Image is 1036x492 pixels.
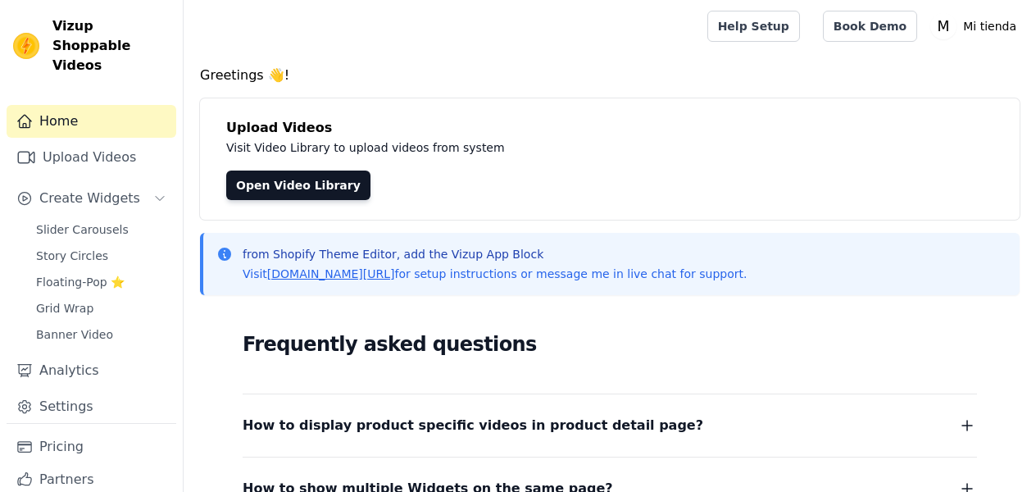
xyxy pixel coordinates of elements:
img: Vizup [13,33,39,59]
button: Create Widgets [7,182,176,215]
a: Settings [7,390,176,423]
a: [DOMAIN_NAME][URL] [267,267,395,280]
a: Upload Videos [7,141,176,174]
p: from Shopify Theme Editor, add the Vizup App Block [243,246,747,262]
a: Grid Wrap [26,297,176,320]
p: Visit for setup instructions or message me in live chat for support. [243,266,747,282]
span: Story Circles [36,248,108,264]
span: Banner Video [36,326,113,343]
a: Pricing [7,430,176,463]
button: How to display product specific videos in product detail page? [243,414,977,437]
a: Open Video Library [226,171,370,200]
span: Grid Wrap [36,300,93,317]
a: Slider Carousels [26,218,176,241]
a: Analytics [7,354,176,387]
span: Vizup Shoppable Videos [52,16,170,75]
span: Floating-Pop ⭐ [36,274,125,290]
h2: Frequently asked questions [243,328,977,361]
a: Help Setup [707,11,800,42]
span: Create Widgets [39,189,140,208]
p: Visit Video Library to upload videos from system [226,138,961,157]
button: M Mi tienda [930,11,1023,41]
text: M [938,18,950,34]
span: Slider Carousels [36,221,129,238]
h4: Greetings 👋! [200,66,1020,85]
span: How to display product specific videos in product detail page? [243,414,703,437]
a: Story Circles [26,244,176,267]
a: Banner Video [26,323,176,346]
h4: Upload Videos [226,118,993,138]
a: Home [7,105,176,138]
a: Book Demo [823,11,917,42]
p: Mi tienda [956,11,1023,41]
a: Floating-Pop ⭐ [26,271,176,294]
